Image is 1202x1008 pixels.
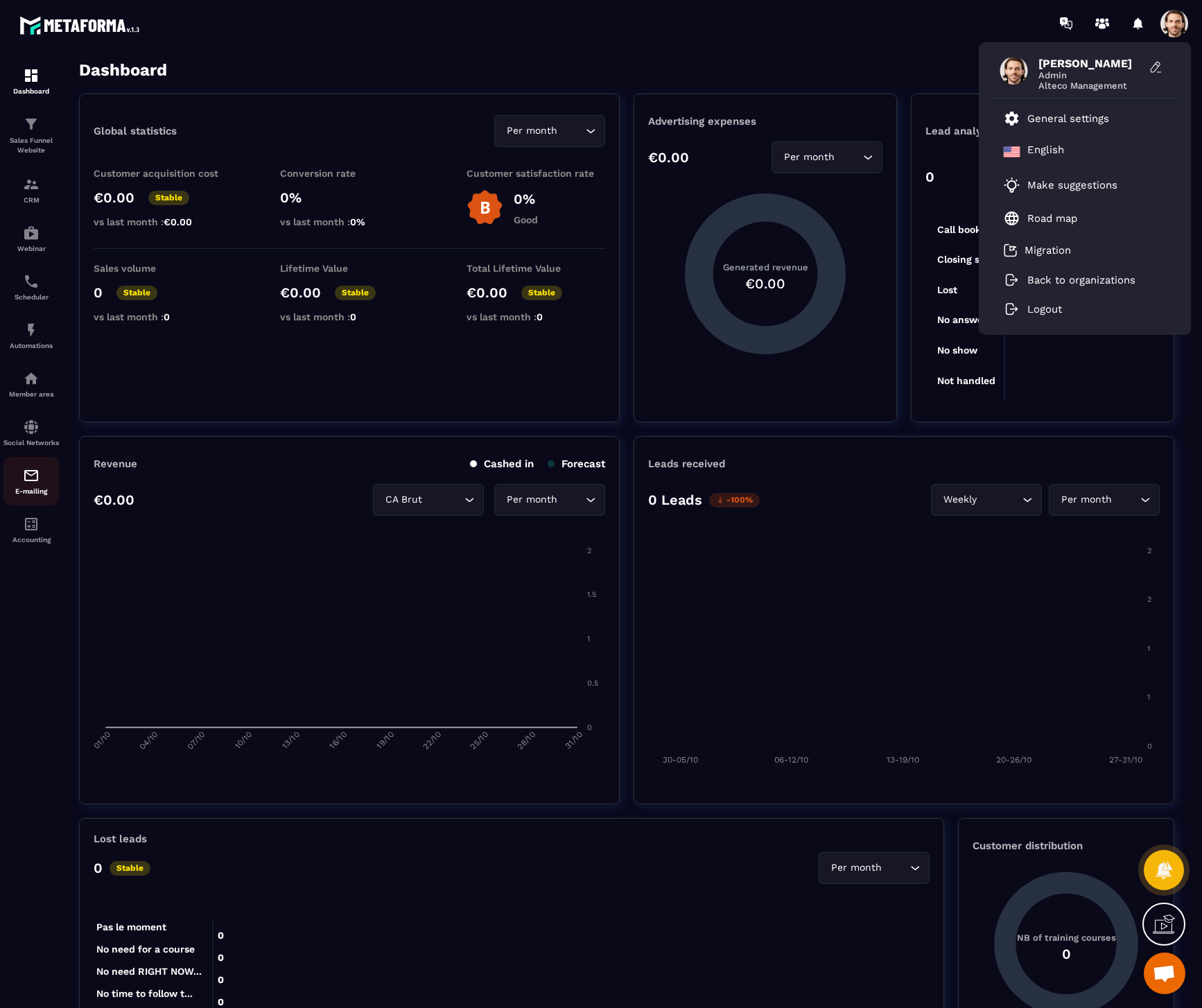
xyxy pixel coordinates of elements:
p: CRM [3,196,59,204]
img: formation [23,116,40,132]
input: Search for option [425,492,461,507]
p: Stable [148,191,189,205]
p: Social Networks [3,439,59,446]
tspan: 0 [1147,742,1152,751]
p: Sales Funnel Website [3,136,59,155]
p: General settings [1027,112,1109,125]
tspan: No answer [937,314,987,325]
p: Cashed in [470,458,534,470]
a: Make suggestions [1004,177,1149,193]
input: Search for option [1115,492,1137,507]
img: scheduler [23,273,40,290]
tspan: 01/10 [92,730,112,751]
tspan: 13/10 [280,730,301,751]
a: formationformationDashboard [3,57,59,105]
tspan: No need RIGHT NOW... [96,966,202,977]
span: Admin [1038,70,1142,80]
a: schedulerschedulerScheduler [3,263,59,311]
p: Automations [3,342,59,349]
span: 0 [350,311,356,322]
p: Back to organizations [1027,274,1135,286]
input: Search for option [837,150,860,165]
p: €0.00 [94,492,134,508]
p: 0% [514,191,538,207]
span: Per month [781,150,837,165]
p: Stable [116,286,157,300]
p: vs last month : [280,311,419,322]
tspan: 2 [587,546,591,555]
a: Migration [1004,243,1071,257]
input: Search for option [560,123,582,139]
span: CA Brut [382,492,425,507]
tspan: 16/10 [327,730,348,751]
div: Search for option [373,484,484,516]
p: Total Lifetime Value [467,263,605,274]
img: automations [23,370,40,387]
p: Customer acquisition cost [94,168,232,179]
a: Road map [1004,210,1077,227]
p: €0.00 [280,284,321,301]
tspan: No show [937,345,978,356]
div: Search for option [494,115,605,147]
tspan: 04/10 [138,730,160,752]
p: Conversion rate [280,168,419,179]
img: automations [23,225,40,241]
tspan: 06-12/10 [774,755,808,765]
span: Per month [1058,492,1115,507]
tspan: Closing soon [937,254,997,266]
span: 0 [164,311,170,322]
p: 0% [280,189,419,206]
tspan: Lost [937,284,957,295]
p: 0 [94,284,103,301]
p: Lifetime Value [280,263,419,274]
tspan: 2 [1147,595,1151,604]
p: 0 [94,860,103,876]
tspan: 27-31/10 [1109,755,1142,765]
img: social-network [23,419,40,435]
p: Make suggestions [1027,179,1117,191]
a: automationsautomationsWebinar [3,214,59,263]
tspan: 28/10 [515,730,537,752]
p: Stable [521,286,562,300]
tspan: 1 [587,634,590,643]
span: 0% [350,216,365,227]
tspan: 20-26/10 [996,755,1031,765]
img: formation [23,67,40,84]
p: Migration [1025,244,1071,257]
a: automationsautomationsAutomations [3,311,59,360]
img: accountant [23,516,40,532]
img: email [23,467,40,484]
tspan: 22/10 [421,730,443,752]
span: Per month [503,123,560,139]
span: Per month [503,492,560,507]
tspan: 25/10 [468,730,490,752]
input: Search for option [560,492,582,507]
span: Per month [828,860,885,876]
tspan: Not handled [937,375,995,386]
tspan: No time to follow t... [96,988,193,999]
tspan: 0 [587,723,592,732]
p: Logout [1027,303,1062,315]
input: Search for option [979,492,1019,507]
p: Scheduler [3,293,59,301]
p: Good [514,214,538,225]
input: Search for option [885,860,907,876]
p: E-mailing [3,487,59,495]
div: Search for option [494,484,605,516]
img: formation [23,176,40,193]
p: 0 [925,168,934,185]
p: Leads received [648,458,725,470]
p: Lead analysis [925,125,1043,137]
p: Member area [3,390,59,398]
p: Lost leads [94,833,147,845]
img: b-badge-o.b3b20ee6.svg [467,189,503,226]
tspan: 1.5 [587,590,596,599]
span: Alteco Management [1038,80,1142,91]
tspan: 31/10 [563,730,584,751]
a: social-networksocial-networkSocial Networks [3,408,59,457]
p: Forecast [548,458,605,470]
p: vs last month : [94,216,232,227]
tspan: 19/10 [374,730,395,751]
p: Dashboard [3,87,59,95]
a: formationformationSales Funnel Website [3,105,59,166]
